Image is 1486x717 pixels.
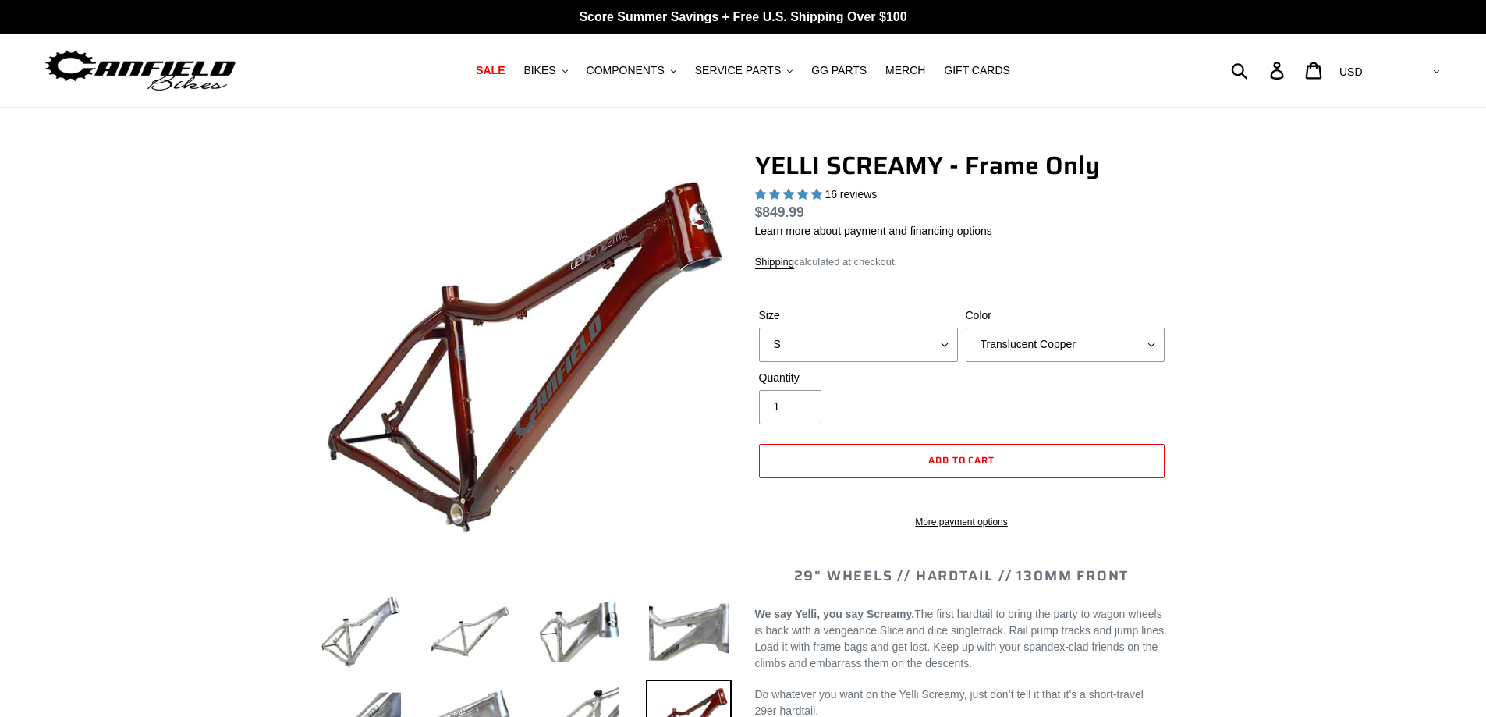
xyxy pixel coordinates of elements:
span: SALE [476,64,505,77]
span: 5.00 stars [755,188,825,201]
span: Do whatever you want on the Yelli Screamy, just don’t tell it that it’s a short-travel 29er hardt... [755,688,1144,717]
a: Learn more about payment and financing options [755,225,992,237]
a: MERCH [878,60,933,81]
span: BIKES [523,64,555,77]
span: $849.99 [755,204,804,220]
a: GG PARTS [803,60,874,81]
label: Size [759,307,958,324]
button: Add to cart [759,444,1165,478]
span: SERVICE PARTS [695,64,781,77]
a: GIFT CARDS [936,60,1018,81]
span: GIFT CARDS [944,64,1010,77]
input: Search [1240,53,1279,87]
a: Shipping [755,256,795,269]
a: More payment options [759,515,1165,529]
a: SALE [468,60,512,81]
label: Color [966,307,1165,324]
button: SERVICE PARTS [687,60,800,81]
img: Load image into Gallery viewer, YELLI SCREAMY - Frame Only [427,589,513,675]
span: GG PARTS [811,64,867,77]
img: Load image into Gallery viewer, YELLI SCREAMY - Frame Only [318,589,404,675]
img: Load image into Gallery viewer, YELLI SCREAMY - Frame Only [646,589,732,675]
p: Slice and dice singletrack. Rail pump tracks and jump lines. Load it with frame bags and get lost... [755,606,1169,672]
img: YELLI SCREAMY - Frame Only [321,154,729,561]
span: 29" WHEELS // HARDTAIL // 130MM FRONT [794,565,1130,587]
button: COMPONENTS [579,60,684,81]
img: Canfield Bikes [43,46,238,95]
img: Load image into Gallery viewer, YELLI SCREAMY - Frame Only [537,589,622,675]
h1: YELLI SCREAMY - Frame Only [755,151,1169,180]
span: Add to cart [928,453,995,467]
b: We say Yelli, you say Screamy. [755,608,915,620]
button: BIKES [516,60,575,81]
div: calculated at checkout. [755,254,1169,270]
span: MERCH [885,64,925,77]
span: COMPONENTS [587,64,665,77]
span: 16 reviews [825,188,877,201]
label: Quantity [759,370,958,386]
span: The first hardtail to bring the party to wagon wheels is back with a vengeance. [755,608,1162,637]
